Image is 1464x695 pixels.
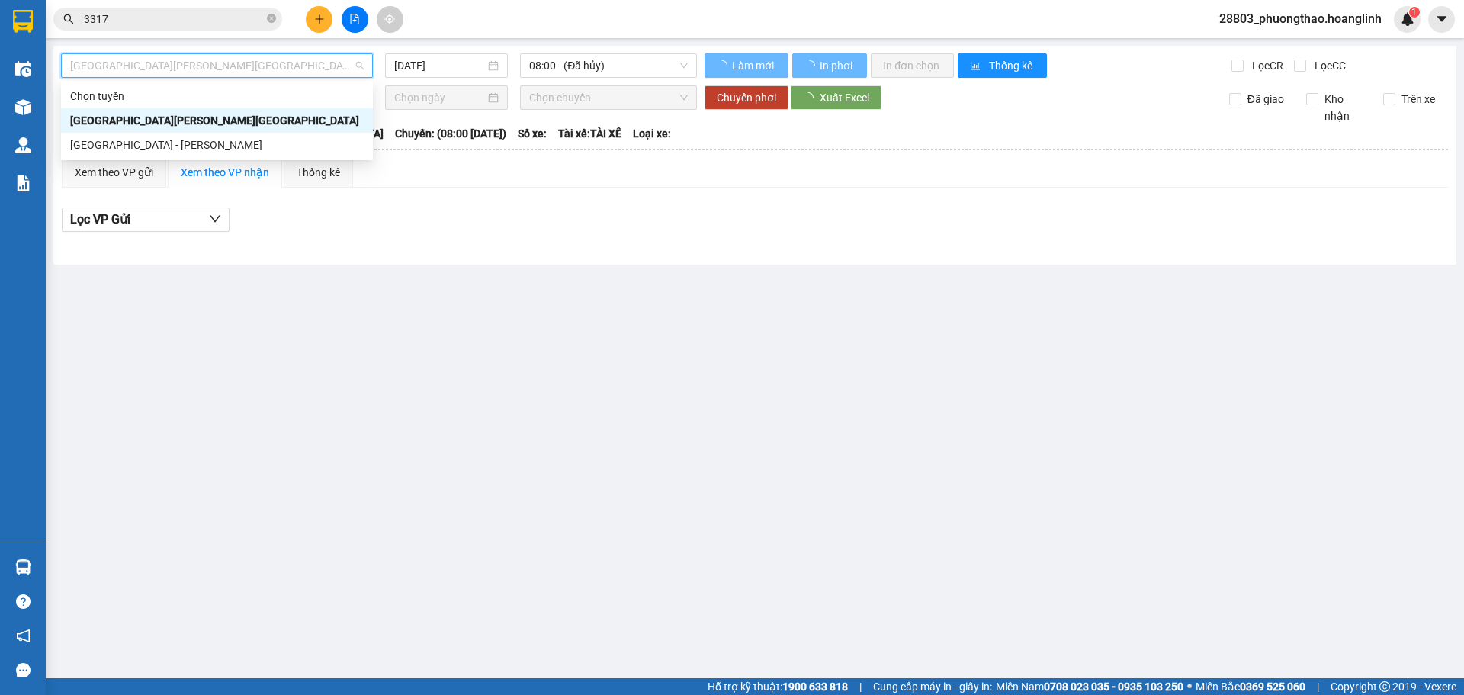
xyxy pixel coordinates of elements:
[1318,91,1372,124] span: Kho nhận
[62,208,230,232] button: Lọc VP Gửi
[15,559,31,575] img: warehouse-icon
[708,678,848,695] span: Hỗ trợ kỹ thuật:
[70,54,364,77] span: Quảng Bình - Hà Nội
[791,85,881,110] button: Xuất Excel
[970,60,983,72] span: bar-chart
[633,125,671,142] span: Loại xe:
[996,678,1183,695] span: Miền Nam
[859,678,862,695] span: |
[15,175,31,191] img: solution-icon
[394,89,485,106] input: Chọn ngày
[16,594,30,609] span: question-circle
[75,164,153,181] div: Xem theo VP gửi
[1428,6,1455,33] button: caret-down
[558,125,621,142] span: Tài xế: TÀI XẾ
[1240,681,1305,693] strong: 0369 525 060
[63,14,74,24] span: search
[1411,7,1417,18] span: 1
[989,57,1035,74] span: Thống kê
[84,11,264,27] input: Tìm tên, số ĐT hoặc mã đơn
[61,84,373,108] div: Chọn tuyến
[209,213,221,225] span: down
[1379,681,1390,692] span: copyright
[15,61,31,77] img: warehouse-icon
[529,54,688,77] span: 08:00 - (Đã hủy)
[1187,684,1192,690] span: ⚪️
[1196,678,1305,695] span: Miền Bắc
[70,137,364,153] div: [GEOGRAPHIC_DATA] - [PERSON_NAME]
[1308,57,1348,74] span: Lọc CC
[1246,57,1286,74] span: Lọc CR
[15,137,31,153] img: warehouse-icon
[61,108,373,133] div: Quảng Bình - Hà Nội
[1395,91,1441,108] span: Trên xe
[717,60,730,71] span: loading
[1435,12,1449,26] span: caret-down
[1207,9,1394,28] span: 28803_phuongthao.hoanglinh
[70,112,364,129] div: [GEOGRAPHIC_DATA][PERSON_NAME][GEOGRAPHIC_DATA]
[705,85,788,110] button: Chuyển phơi
[782,681,848,693] strong: 1900 633 818
[61,133,373,157] div: Hà Nội - Quảng Bình
[395,125,506,142] span: Chuyến: (08:00 [DATE])
[518,125,547,142] span: Số xe:
[267,12,276,27] span: close-circle
[384,14,395,24] span: aim
[297,164,340,181] div: Thống kê
[705,53,788,78] button: Làm mới
[1317,678,1319,695] span: |
[1409,7,1420,18] sup: 1
[732,57,776,74] span: Làm mới
[13,10,33,33] img: logo-vxr
[394,57,485,74] input: 14/10/2025
[70,88,364,105] div: Chọn tuyến
[70,210,130,229] span: Lọc VP Gửi
[804,60,817,71] span: loading
[267,14,276,23] span: close-circle
[1401,12,1414,26] img: icon-new-feature
[792,53,867,78] button: In phơi
[15,99,31,115] img: warehouse-icon
[1241,91,1290,108] span: Đã giao
[820,57,855,74] span: In phơi
[342,6,368,33] button: file-add
[958,53,1047,78] button: bar-chartThống kê
[349,14,360,24] span: file-add
[181,164,269,181] div: Xem theo VP nhận
[16,663,30,677] span: message
[871,53,954,78] button: In đơn chọn
[314,14,325,24] span: plus
[377,6,403,33] button: aim
[529,86,688,109] span: Chọn chuyến
[873,678,992,695] span: Cung cấp máy in - giấy in:
[16,629,30,643] span: notification
[1044,681,1183,693] strong: 0708 023 035 - 0935 103 250
[306,6,332,33] button: plus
